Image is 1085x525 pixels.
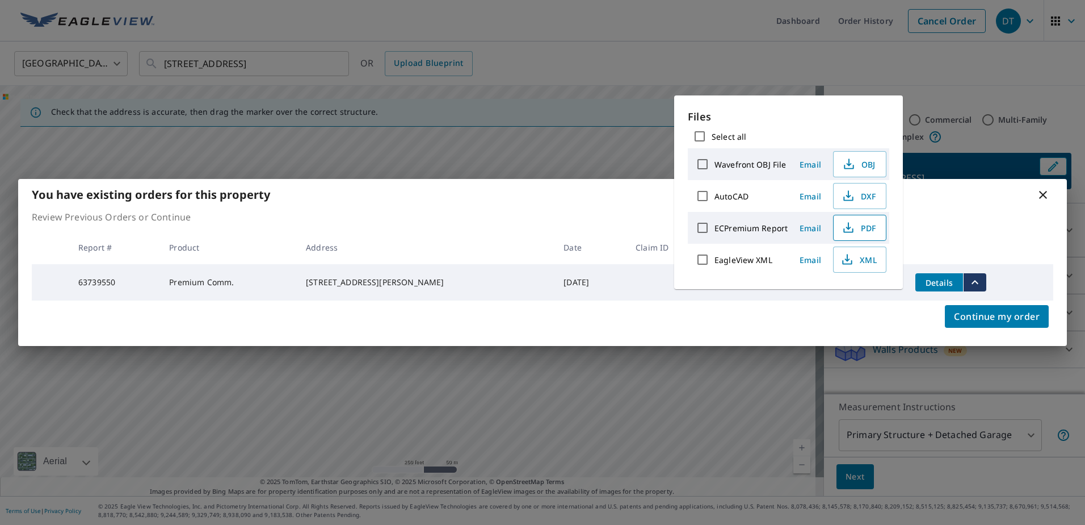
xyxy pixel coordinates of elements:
p: Files [688,109,889,124]
button: Email [792,156,829,173]
button: Email [792,219,829,237]
button: filesDropdownBtn-63739550 [963,273,986,291]
label: ECPremium Report [714,223,788,234]
button: detailsBtn-63739550 [915,273,963,291]
button: OBJ [833,151,886,177]
th: Report # [69,231,160,264]
th: Date [554,231,626,264]
button: XML [833,247,886,273]
button: PDF [833,215,886,241]
button: Email [792,188,829,205]
span: Email [797,223,824,234]
td: [DATE] [554,264,626,301]
label: Wavefront OBJ File [714,159,786,170]
span: Email [797,255,824,265]
span: Email [797,159,824,170]
label: Select all [712,131,746,142]
div: [STREET_ADDRESS][PERSON_NAME] [306,277,545,288]
td: 63739550 [69,264,160,301]
span: OBJ [840,157,877,171]
th: Claim ID [626,231,711,264]
td: Premium Comm. [160,264,297,301]
b: You have existing orders for this property [32,187,270,202]
span: Email [797,191,824,202]
button: DXF [833,183,886,209]
span: DXF [840,189,877,203]
span: Details [922,277,956,288]
button: Continue my order [945,305,1049,328]
th: Product [160,231,297,264]
span: PDF [840,221,877,235]
th: Address [297,231,554,264]
span: XML [840,253,877,266]
label: EagleView XML [714,255,772,265]
p: Review Previous Orders or Continue [32,210,1053,224]
button: Email [792,251,829,269]
label: AutoCAD [714,191,748,202]
span: Continue my order [954,309,1040,324]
